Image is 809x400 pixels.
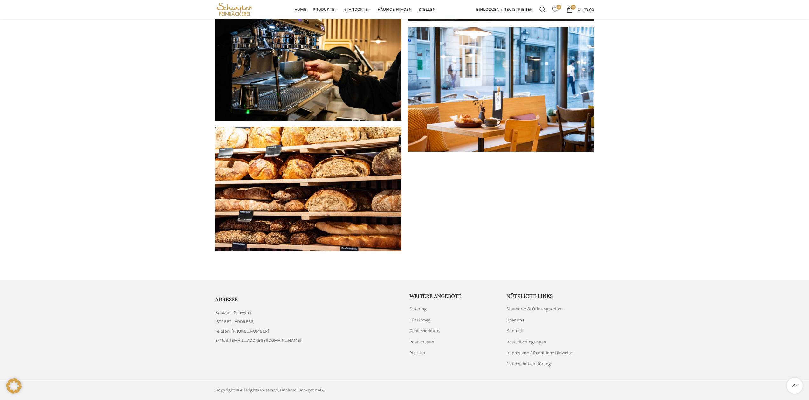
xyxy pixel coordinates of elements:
[787,378,803,394] a: Scroll to top button
[294,7,306,13] span: Home
[549,3,562,16] a: 0
[344,7,368,13] span: Standorte
[506,350,573,356] a: Impressum / Rechtliche Hinweise
[476,7,533,12] span: Einloggen / Registrieren
[344,3,371,16] a: Standorte
[409,339,435,345] a: Postversand
[578,7,594,12] bdi: 0.00
[571,5,576,10] span: 0
[215,337,301,344] span: E-Mail: [EMAIL_ADDRESS][DOMAIN_NAME]
[578,7,586,12] span: CHF
[409,317,431,323] a: Für Firmen
[557,5,561,10] span: 0
[294,3,306,16] a: Home
[313,7,334,13] span: Produkte
[473,3,536,16] a: Einloggen / Registrieren
[313,3,338,16] a: Produkte
[215,318,255,325] span: [STREET_ADDRESS]
[215,6,254,12] a: Site logo
[215,309,252,316] span: Bäckerei Schwyter
[506,361,552,367] a: Datenschutzerklärung
[418,3,436,16] a: Stellen
[506,293,594,300] h5: Nützliche Links
[563,3,597,16] a: 0 CHF0.00
[409,350,426,356] a: Pick-Up
[536,3,549,16] a: Suchen
[506,306,563,312] a: Standorte & Öffnungszeiten
[378,7,412,13] span: Häufige Fragen
[549,3,562,16] div: Meine Wunschliste
[257,3,473,16] div: Main navigation
[506,339,547,345] a: Bestellbedingungen
[215,296,238,302] span: ADRESSE
[409,328,440,334] a: Geniesserkarte
[506,328,523,334] a: Kontakt
[215,328,400,335] a: List item link
[506,317,525,323] a: Über Uns
[418,7,436,13] span: Stellen
[409,293,497,300] h5: Weitere Angebote
[409,306,427,312] a: Catering
[378,3,412,16] a: Häufige Fragen
[215,387,401,394] div: Copyright © All Rights Reserved. Bäckerei Schwyter AG.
